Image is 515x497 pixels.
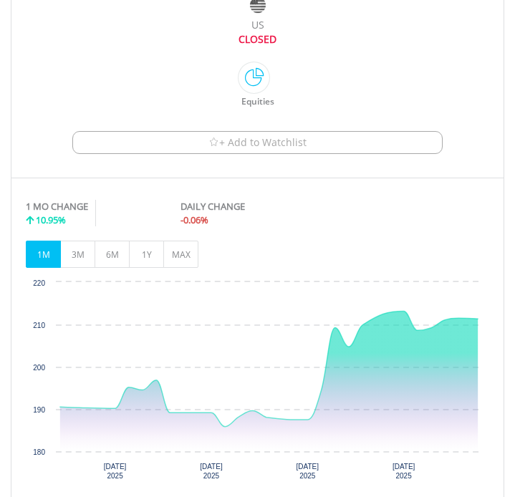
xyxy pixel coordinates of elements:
div: Equities [234,95,274,107]
span: 10.95% [36,213,66,226]
text: [DATE] 2025 [104,463,127,480]
img: Watchlist [208,137,219,148]
button: 1M [26,241,61,268]
text: 190 [33,406,45,414]
text: 220 [33,279,45,287]
text: [DATE] 2025 [393,463,415,480]
svg: Interactive chart [26,275,489,490]
text: 180 [33,448,45,456]
text: 200 [33,364,45,372]
div: 1 MO CHANGE [26,200,88,213]
button: 3M [60,241,95,268]
text: [DATE] 2025 [297,463,319,480]
div: Chart. Highcharts interactive chart. [26,275,489,490]
span: -0.06% [181,213,208,226]
text: [DATE] 2025 [200,463,223,480]
div: CLOSED [147,32,368,47]
span: + Add to Watchlist [219,135,307,150]
text: 210 [33,322,45,329]
button: Watchlist + Add to Watchlist [72,131,443,154]
div: DAILY CHANGE [181,200,413,213]
button: MAX [163,241,198,268]
button: 6M [95,241,130,268]
div: US [147,18,368,32]
button: 1Y [129,241,164,268]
